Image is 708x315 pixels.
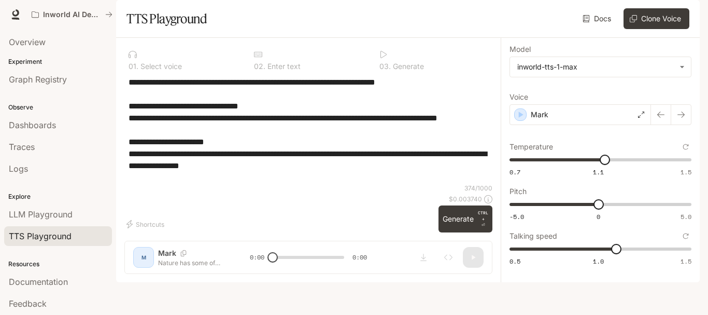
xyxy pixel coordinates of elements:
p: CTRL + [478,210,488,222]
p: Temperature [509,143,553,150]
span: 0.5 [509,257,520,266]
button: Clone Voice [624,8,689,29]
button: All workspaces [27,4,117,25]
span: 1.5 [681,168,691,176]
p: Model [509,46,531,53]
span: 5.0 [681,212,691,221]
span: 1.5 [681,257,691,266]
span: 1.0 [593,257,604,266]
span: 1.1 [593,168,604,176]
button: Reset to default [680,141,691,153]
button: Reset to default [680,230,691,242]
button: Shortcuts [124,216,168,232]
p: Inworld AI Demos [43,10,101,19]
p: 0 3 . [379,63,391,70]
span: -5.0 [509,212,524,221]
h1: TTS Playground [126,8,207,29]
p: Mark [531,109,548,120]
p: Pitch [509,188,527,195]
p: 0 2 . [254,63,265,70]
p: Talking speed [509,232,557,240]
div: inworld-tts-1-max [517,62,674,72]
button: GenerateCTRL +⏎ [438,206,492,232]
p: Generate [391,63,424,70]
p: ⏎ [478,210,488,228]
p: Enter text [265,63,301,70]
p: Voice [509,93,528,101]
a: Docs [580,8,615,29]
span: 0 [597,212,600,221]
p: 0 1 . [129,63,138,70]
p: Select voice [138,63,182,70]
span: 0.7 [509,168,520,176]
div: inworld-tts-1-max [510,57,691,77]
